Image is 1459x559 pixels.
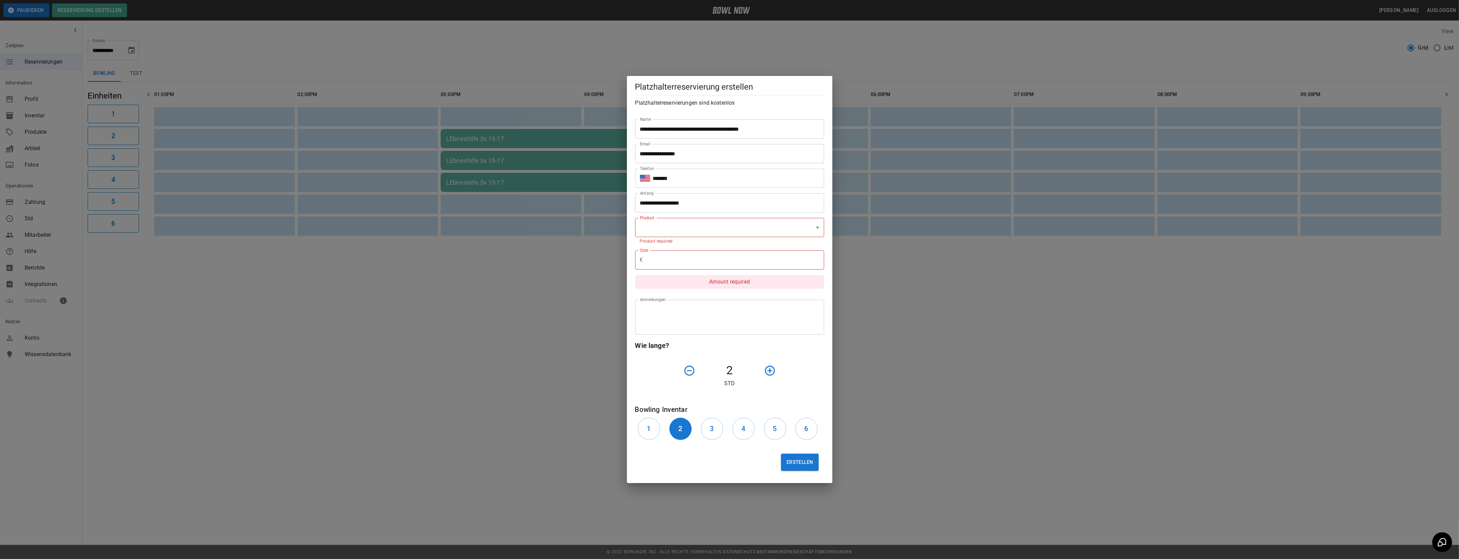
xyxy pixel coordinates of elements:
h6: 4 [741,423,745,434]
h5: Platzhalterreservierung erstellen [635,81,824,92]
h6: 5 [773,423,777,434]
button: 5 [764,418,786,440]
h4: 2 [698,363,761,378]
h6: 6 [804,423,808,434]
button: 1 [638,418,660,440]
p: € [640,256,643,264]
h6: 1 [647,423,651,434]
p: Std [635,379,824,388]
input: Choose date, selected date is Sep 7, 2025 [635,193,819,212]
button: Select country [640,173,650,183]
h6: 3 [710,423,714,434]
h6: Bowling Inventar [635,404,824,415]
button: 6 [795,418,818,440]
p: Product required [640,238,819,245]
div: ​ [635,218,824,237]
label: Anfang [640,190,654,196]
h6: Wie lange? [635,340,824,351]
h6: 2 [678,423,682,434]
h6: Platzhalterreservierungen sind kostenlos [635,98,824,108]
button: 2 [669,418,692,440]
button: Erstellen [781,454,819,471]
label: Telefon [640,166,654,171]
button: 4 [732,418,755,440]
button: 3 [701,418,723,440]
p: Amount required [635,275,824,289]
